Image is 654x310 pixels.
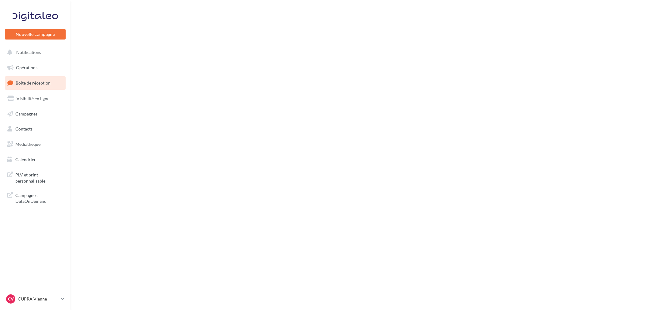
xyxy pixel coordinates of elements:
[15,157,36,162] span: Calendrier
[15,142,40,147] span: Médiathèque
[5,293,66,305] a: CV CUPRA Vienne
[4,46,64,59] button: Notifications
[8,296,14,302] span: CV
[15,191,63,204] span: Campagnes DataOnDemand
[18,296,59,302] p: CUPRA Vienne
[4,168,67,186] a: PLV et print personnalisable
[4,76,67,89] a: Boîte de réception
[4,153,67,166] a: Calendrier
[4,92,67,105] a: Visibilité en ligne
[16,50,41,55] span: Notifications
[16,65,37,70] span: Opérations
[16,80,51,85] span: Boîte de réception
[4,108,67,120] a: Campagnes
[4,123,67,135] a: Contacts
[15,171,63,184] span: PLV et print personnalisable
[4,189,67,207] a: Campagnes DataOnDemand
[15,111,37,116] span: Campagnes
[4,138,67,151] a: Médiathèque
[4,61,67,74] a: Opérations
[15,126,33,131] span: Contacts
[5,29,66,40] button: Nouvelle campagne
[17,96,49,101] span: Visibilité en ligne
